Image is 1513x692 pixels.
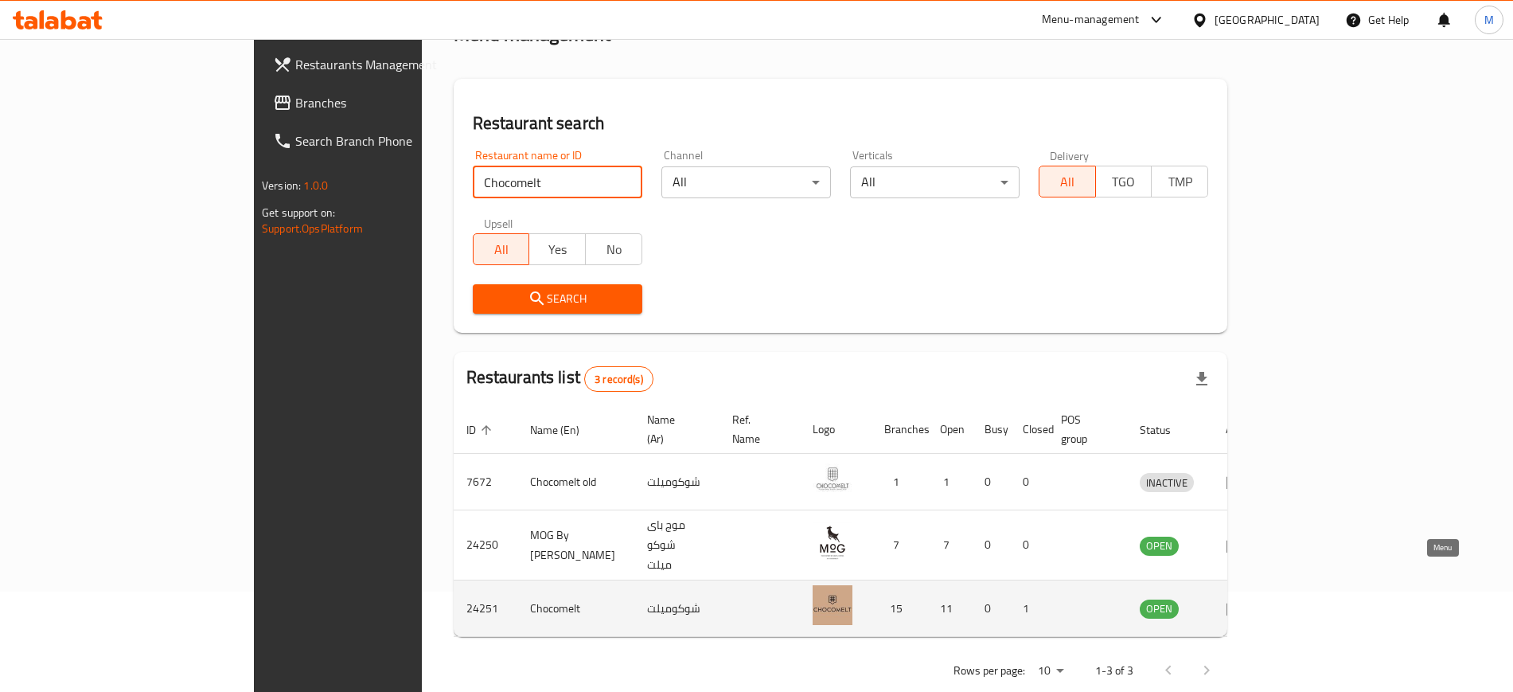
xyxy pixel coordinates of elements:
a: Branches [260,84,506,122]
table: enhanced table [454,405,1268,637]
th: Action [1213,405,1268,454]
span: TGO [1102,170,1146,194]
h2: Restaurant search [473,111,1208,135]
td: 1 [927,454,972,510]
button: TMP [1151,166,1208,197]
span: Name (Ar) [647,410,700,448]
span: INACTIVE [1140,474,1194,492]
img: MOG By Chocomelt [813,522,852,562]
div: Menu [1226,472,1255,491]
input: Search for restaurant name or ID.. [473,166,642,198]
button: TGO [1095,166,1152,197]
span: Ref. Name [732,410,781,448]
td: 0 [972,454,1010,510]
span: No [592,238,636,261]
span: Branches [295,93,493,112]
button: Yes [528,233,586,265]
button: Search [473,284,642,314]
th: Branches [872,405,927,454]
div: Rows per page: [1031,659,1070,683]
td: 0 [1010,454,1048,510]
img: Chocomelt old [813,459,852,498]
span: Search [485,289,630,309]
div: [GEOGRAPHIC_DATA] [1215,11,1320,29]
div: All [661,166,831,198]
span: 1.0.0 [303,175,328,196]
span: Search Branch Phone [295,131,493,151]
td: شوكوميلت [634,454,719,510]
h2: Restaurants list [466,366,653,392]
span: Status [1140,420,1191,440]
span: Version: [262,175,301,196]
td: 15 [872,581,927,637]
div: Total records count [584,366,653,392]
td: 0 [1010,510,1048,581]
label: Upsell [484,217,513,229]
th: Busy [972,405,1010,454]
th: Logo [800,405,872,454]
td: 7 [872,510,927,581]
td: 7 [927,510,972,581]
th: Open [927,405,972,454]
td: 0 [972,581,1010,637]
button: All [473,233,530,265]
span: Restaurants Management [295,55,493,74]
td: Chocomelt [517,581,634,637]
span: Get support on: [262,202,335,223]
button: No [585,233,642,265]
h2: Menu management [454,22,610,47]
button: All [1039,166,1096,197]
div: OPEN [1140,537,1179,556]
a: Support.OpsPlatform [262,218,363,239]
a: Restaurants Management [260,45,506,84]
th: Closed [1010,405,1048,454]
div: Export file [1183,360,1221,398]
span: All [1046,170,1090,194]
span: M [1484,11,1494,29]
td: 11 [927,581,972,637]
td: MOG By [PERSON_NAME] [517,510,634,581]
p: 1-3 of 3 [1095,661,1133,681]
div: INACTIVE [1140,473,1194,492]
td: 1 [1010,581,1048,637]
span: Name (En) [530,420,600,440]
span: POS group [1061,410,1108,448]
td: 0 [972,510,1010,581]
span: OPEN [1140,537,1179,555]
span: ID [466,420,497,440]
td: Chocomelt old [517,454,634,510]
label: Delivery [1050,150,1090,161]
div: Menu-management [1042,10,1140,29]
span: Yes [536,238,579,261]
td: 1 [872,454,927,510]
a: Search Branch Phone [260,122,506,160]
span: 3 record(s) [585,372,653,387]
span: TMP [1158,170,1202,194]
td: موج باى شوكو ميلت [634,510,719,581]
span: OPEN [1140,600,1179,618]
p: Rows per page: [953,661,1025,681]
td: شوكوميلت [634,581,719,637]
div: All [850,166,1020,198]
img: Chocomelt [813,585,852,625]
span: All [480,238,524,261]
